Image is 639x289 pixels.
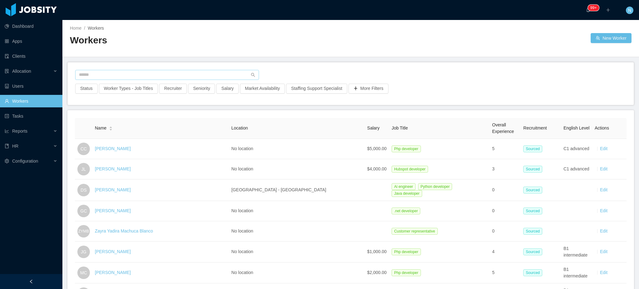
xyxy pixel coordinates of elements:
[188,84,215,94] button: Seniority
[229,179,365,201] td: [GEOGRAPHIC_DATA] - [GEOGRAPHIC_DATA]
[109,126,113,128] i: icon: caret-up
[367,125,380,130] span: Salary
[5,69,9,73] i: icon: solution
[159,84,187,94] button: Recruiter
[229,139,365,159] td: No location
[523,269,542,276] span: Sourced
[229,221,365,242] td: No location
[5,144,9,148] i: icon: book
[88,26,104,31] span: Workers
[563,125,589,130] span: English Level
[109,128,113,130] i: icon: caret-down
[606,8,610,12] i: icon: plus
[75,84,98,94] button: Status
[95,146,131,151] a: [PERSON_NAME]
[392,166,428,173] span: Hubspot developer
[80,143,87,155] span: CC
[99,84,158,94] button: Worker Types - Job Titles
[229,201,365,221] td: No location
[628,7,631,14] span: N
[80,205,87,217] span: GC
[392,145,421,152] span: Php developer
[523,228,545,233] a: Sourced
[490,221,521,242] td: 0
[232,125,248,130] span: Location
[523,125,547,130] span: Recruitment
[80,267,87,279] span: MC
[286,84,347,94] button: Staffing Support Specialist
[95,208,131,213] a: [PERSON_NAME]
[229,262,365,283] td: No location
[5,20,57,32] a: icon: pie-chartDashboard
[490,201,521,221] td: 0
[600,146,607,151] a: Edit
[367,249,387,254] span: $1,000.00
[12,159,38,164] span: Configuration
[95,228,153,233] a: Zayra Yadira Machuca Blanco
[12,144,18,149] span: HR
[490,179,521,201] td: 0
[5,35,57,47] a: icon: appstoreApps
[5,110,57,122] a: icon: profileTasks
[392,228,437,235] span: Customer representative
[392,248,421,255] span: Php developer
[490,242,521,262] td: 4
[523,228,542,235] span: Sourced
[367,146,387,151] span: $5,000.00
[81,246,86,258] span: JG
[490,139,521,159] td: 5
[523,208,545,213] a: Sourced
[12,129,27,134] span: Reports
[523,166,545,171] a: Sourced
[492,122,514,134] span: Overall Experience
[523,249,545,254] a: Sourced
[240,84,285,94] button: Market Availability
[586,8,590,12] i: icon: bell
[70,26,81,31] a: Home
[95,125,106,131] span: Name
[588,5,599,11] sup: 1645
[523,208,542,214] span: Sourced
[600,187,607,192] a: Edit
[523,270,545,275] a: Sourced
[392,269,421,276] span: Php developer
[12,69,31,74] span: Allocation
[229,159,365,179] td: No location
[84,26,85,31] span: /
[561,242,592,262] td: B1 intermediate
[561,262,592,283] td: B1 intermediate
[392,125,408,130] span: Job Title
[392,190,422,197] span: Java developer
[523,248,542,255] span: Sourced
[229,242,365,262] td: No location
[600,228,607,233] a: Edit
[523,187,545,192] a: Sourced
[5,129,9,133] i: icon: line-chart
[600,270,607,275] a: Edit
[251,73,255,77] i: icon: search
[600,208,607,213] a: Edit
[591,33,632,43] button: icon: usergroup-addNew Worker
[5,159,9,163] i: icon: setting
[95,270,131,275] a: [PERSON_NAME]
[561,159,592,179] td: C1 advanced
[81,163,86,175] span: JL
[5,80,57,92] a: icon: robotUsers
[600,249,607,254] a: Edit
[392,183,416,190] span: Ai engineer
[600,166,607,171] a: Edit
[490,159,521,179] td: 3
[78,226,89,237] span: ZYMB
[5,50,57,62] a: icon: auditClients
[216,84,239,94] button: Salary
[349,84,388,94] button: icon: plusMore Filters
[80,184,86,196] span: DS
[392,208,420,214] span: .net developer
[561,139,592,159] td: C1 advanced
[95,187,131,192] a: [PERSON_NAME]
[109,125,113,130] div: Sort
[95,249,131,254] a: [PERSON_NAME]
[490,262,521,283] td: 5
[595,125,609,130] span: Actions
